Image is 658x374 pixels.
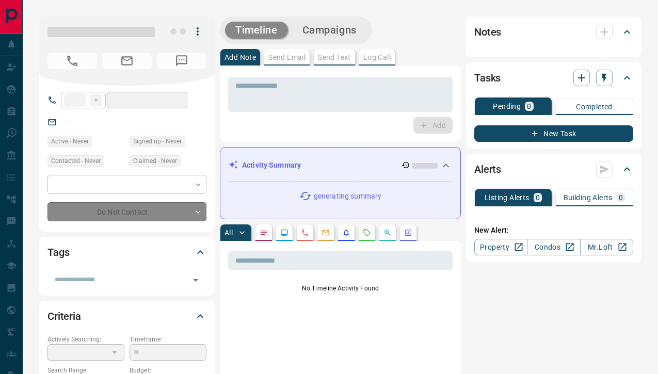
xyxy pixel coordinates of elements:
span: Active - Never [51,136,89,147]
svg: Requests [363,229,371,237]
button: Timeline [225,22,288,39]
p: 0 [619,194,623,201]
span: Claimed - Never [133,156,177,166]
p: 0 [527,103,531,110]
svg: Listing Alerts [342,229,350,237]
div: Activity Summary [229,156,452,175]
p: generating summary [314,191,381,202]
div: Alerts [474,157,633,182]
a: Property [474,239,527,255]
p: No Timeline Activity Found [228,284,453,293]
div: Tags [47,240,206,265]
a: Mr.Loft [580,239,633,255]
div: Notes [474,20,633,44]
button: Campaigns [292,22,367,39]
button: Open [188,273,203,287]
p: Timeframe: [130,335,206,344]
p: New Alert: [474,225,633,236]
div: Criteria [47,304,206,329]
h2: Notes [474,24,501,40]
svg: Emails [322,229,330,237]
div: Tasks [474,66,633,90]
span: No Email [102,53,152,69]
h2: Tasks [474,70,501,86]
p: Add Note [224,54,256,61]
p: Activity Summary [242,160,301,171]
a: Condos [527,239,580,255]
svg: Lead Browsing Activity [280,229,288,237]
h2: Criteria [47,308,81,324]
h2: Alerts [474,161,501,177]
p: All [224,229,233,236]
p: Building Alerts [564,194,613,201]
span: Contacted - Never [51,156,101,166]
span: No Number [47,53,97,69]
span: Signed up - Never [133,136,182,147]
svg: Agent Actions [404,229,412,237]
p: Actively Searching: [47,335,124,344]
div: Do Not Contact [47,202,206,221]
span: No Number [157,53,206,69]
p: Pending [493,103,521,110]
svg: Opportunities [383,229,392,237]
p: Listing Alerts [485,194,529,201]
button: New Task [474,125,633,142]
a: -- [64,118,68,126]
svg: Calls [301,229,309,237]
h2: Tags [47,244,69,261]
p: 0 [536,194,540,201]
p: Completed [576,103,613,110]
svg: Notes [260,229,268,237]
